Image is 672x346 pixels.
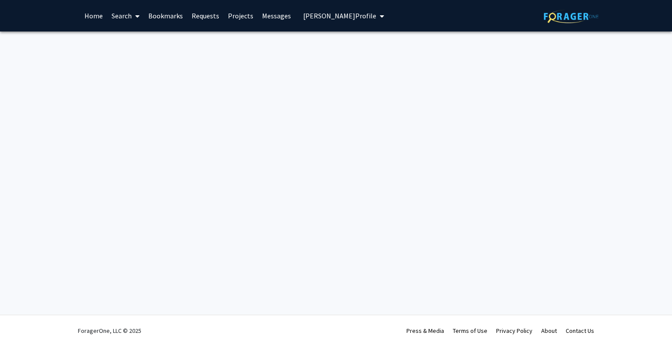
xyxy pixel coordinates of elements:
[544,10,598,23] img: ForagerOne Logo
[78,315,141,346] div: ForagerOne, LLC © 2025
[224,0,258,31] a: Projects
[144,0,187,31] a: Bookmarks
[107,0,144,31] a: Search
[80,0,107,31] a: Home
[566,327,594,335] a: Contact Us
[406,327,444,335] a: Press & Media
[496,327,532,335] a: Privacy Policy
[541,327,557,335] a: About
[453,327,487,335] a: Terms of Use
[187,0,224,31] a: Requests
[258,0,295,31] a: Messages
[303,11,376,20] span: [PERSON_NAME] Profile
